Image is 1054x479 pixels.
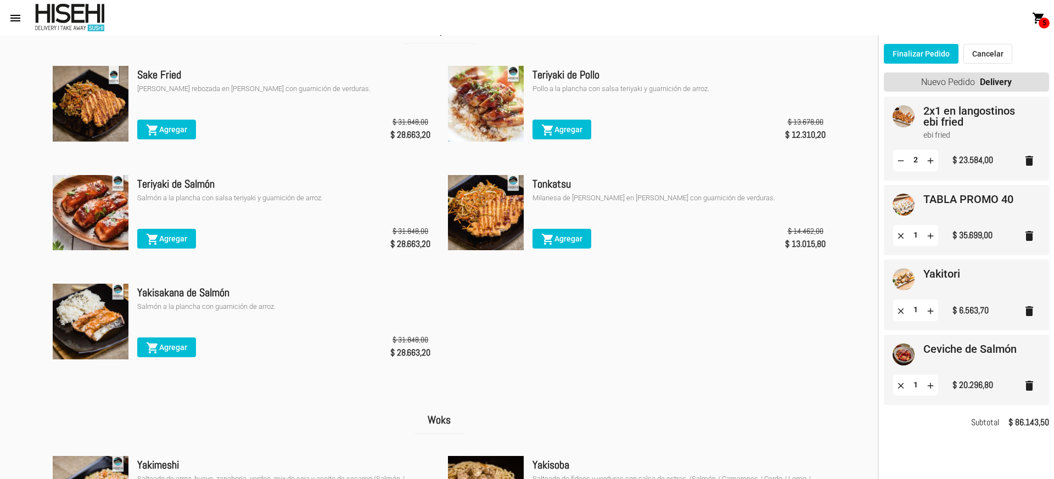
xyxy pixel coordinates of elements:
[923,268,960,279] mat-card-title: Yakitori
[532,120,591,139] button: Agregar
[137,229,196,249] button: Agregar
[1023,305,1036,318] mat-icon: delete
[532,83,826,94] div: Pollo a la plancha con salsa teriyaki y guarnición de arroz.
[541,123,554,137] mat-icon: shopping_cart
[53,284,128,359] img: 0ef96ef5-c1b9-4ae6-bbcb-1649a6fe361f.jpg
[137,175,430,193] div: Teriyaki de Salmón
[785,127,826,143] span: $ 12.310,20
[1023,154,1036,167] mat-icon: delete
[952,377,993,393] div: $ 20.296,80
[884,72,1049,92] div: Nuevo Pedido
[896,230,906,240] mat-icon: clear
[53,66,128,142] img: 744f8bd0-e22d-4c0f-a891-a43f320d2945.jpg
[884,44,958,64] button: Finalizar Pedido
[926,380,935,390] mat-icon: add
[532,229,591,249] button: Agregar
[952,303,989,318] div: $ 6.563,70
[137,301,430,312] div: Salmón a la plancha con guarnición de arroz.
[541,233,554,246] mat-icon: shopping_cart
[393,226,428,236] span: $ 31.848,00
[9,12,22,25] mat-icon: menu
[146,233,159,246] mat-icon: shopping_cart
[146,123,159,137] mat-icon: shopping_cart
[896,380,906,390] mat-icon: clear
[971,415,1000,430] span: Subtotal
[896,155,906,165] mat-icon: remove
[926,230,935,240] mat-icon: add
[137,456,430,474] div: Yakimeshi
[532,175,826,193] div: Tonkatsu
[414,406,464,434] h2: Woks
[393,334,428,345] span: $ 31.848,00
[980,72,1012,92] strong: Delivery
[893,343,915,365] img: ee834e06-5dcb-4ef5-923e-14bd65458283.jpg
[146,234,187,243] span: Agregar
[137,83,430,94] div: [PERSON_NAME] rebozada en [PERSON_NAME] con guarnición de verduras.
[923,105,1031,127] mat-card-title: 2x1 en langostinos ebi fried
[137,337,196,357] button: Agregar
[448,66,524,142] img: 7d9568e1-cd7b-4640-b407-449b537f3d27.jpg
[952,153,993,168] div: $ 23.584,00
[137,284,430,301] div: Yakisakana de Salmón
[893,268,915,290] img: 632e5f5c-799b-49a0-a6a7-d75f8750e393.jpg
[146,341,159,354] mat-icon: shopping_cart
[448,175,524,251] img: 5e259458-250b-49b8-b741-ff50c31ca600.jpg
[137,66,430,83] div: Sake Fried
[137,120,196,139] button: Agregar
[788,226,823,236] span: $ 14.462,00
[390,345,430,360] span: $ 28.663,20
[923,194,1013,205] mat-card-title: TABLA PROMO 40
[923,343,1017,354] mat-card-title: Ceviche de Salmón
[137,193,430,204] div: Salmón a la plancha con salsa teriyaki y guarnición de arroz.
[146,125,187,134] span: Agregar
[923,129,1031,140] mat-card-subtitle: ebi fried
[926,155,935,165] mat-icon: add
[926,306,935,315] mat-icon: add
[1023,379,1036,392] mat-icon: delete
[146,343,187,352] span: Agregar
[541,234,582,243] span: Agregar
[785,236,826,252] span: $ 13.015,80
[1023,229,1036,243] mat-icon: delete
[788,116,823,127] span: $ 13.678,00
[1008,415,1049,430] strong: $ 86.143,50
[53,175,128,251] img: e7eeea1d-c074-44c5-8104-968c3c623187.jpg
[963,44,1012,64] button: Cancelar
[532,456,826,474] div: Yakisoba
[532,66,826,83] div: Teriyaki de Pollo
[1039,18,1050,29] span: 5
[952,228,993,243] div: $ 35.699,00
[1032,12,1045,25] mat-icon: shopping_cart
[893,194,915,216] img: 233f921c-6f6e-4fc6-b68a-eefe42c7556a.jpg
[390,236,430,252] span: $ 28.663,20
[393,116,428,127] span: $ 31.848,00
[532,193,826,204] div: Milanesa de [PERSON_NAME] en [PERSON_NAME] con guarnición de verduras.
[390,127,430,143] span: $ 28.663,20
[541,125,582,134] span: Agregar
[896,306,906,315] mat-icon: clear
[1028,7,1050,29] button: 5
[893,105,915,127] img: 36ae70a8-0357-4ab6-9c16-037de2f87b50.jpg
